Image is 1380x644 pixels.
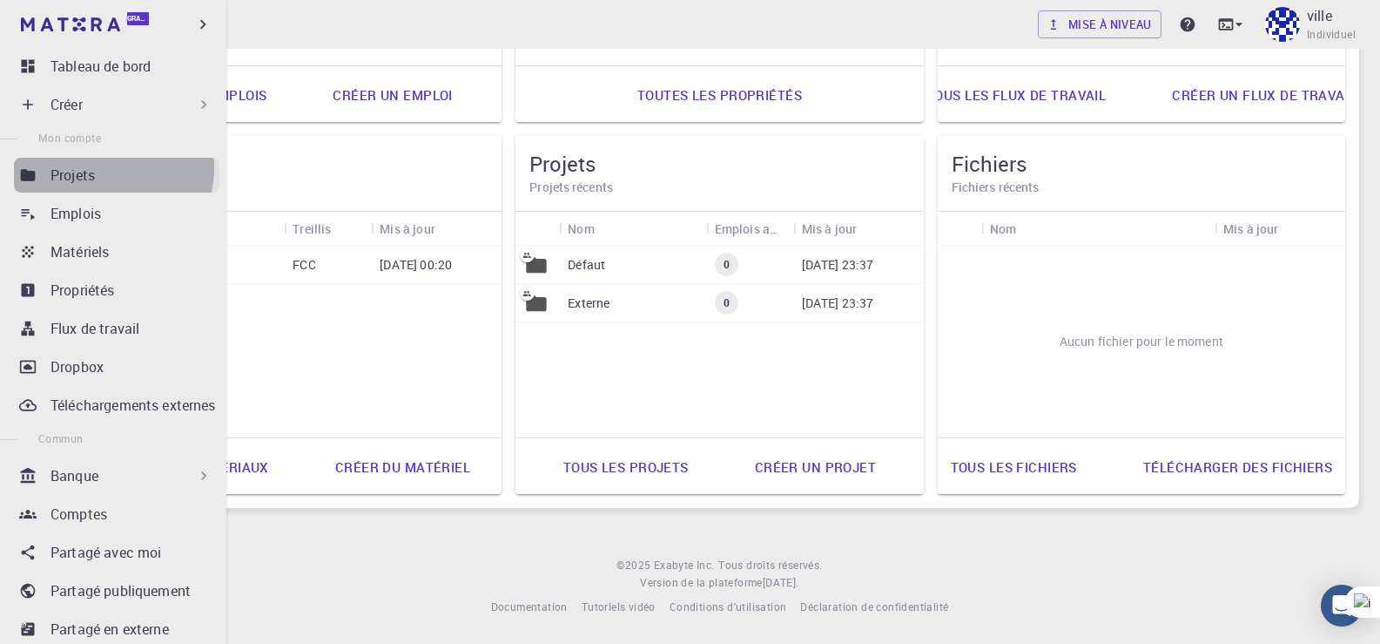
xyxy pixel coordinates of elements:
font: FCC [293,256,315,273]
font: Commun [38,431,83,445]
img: logo [21,17,120,31]
div: Mis à jour [371,212,502,246]
font: 2025 [625,558,651,572]
div: Emplois actifs [706,212,793,246]
font: Fichiers récents [952,179,1040,195]
a: Tableau de bord [14,49,219,84]
font: Défaut [568,256,605,273]
img: ville [1265,7,1300,42]
font: [DATE] 23:37 [802,256,874,273]
div: Nom [981,212,1215,246]
div: Treillis [284,212,371,246]
font: Tous droits réservés. [718,558,822,572]
font: Télécharger des fichiers [1143,458,1332,476]
font: Partagé en externe [50,620,169,639]
div: Créer [14,87,219,122]
font: Version de la plateforme [640,575,763,589]
font: 0 [724,257,730,271]
font: Tous les flux de travail [926,86,1106,104]
button: Trier [857,214,885,242]
a: [DATE]. [763,574,799,592]
div: Nom [138,212,284,246]
div: Mis à jour [1215,212,1345,246]
a: Partagé avec moi [14,535,219,570]
a: Dropbox [14,349,219,384]
a: Tous les projets [544,445,708,487]
font: Tableau de bord [50,57,151,76]
a: Comptes [14,497,219,532]
div: Mis à jour [793,212,924,246]
div: Icône [938,212,981,246]
a: Télécharger des fichiers [1124,445,1351,487]
font: Toutes les propriétés [637,86,802,104]
a: Mise à niveau [1038,10,1161,38]
font: Documentation [491,600,568,613]
font: Fichiers [952,150,1027,178]
font: Déclaration de confidentialité [800,600,948,613]
a: Créer un emploi [313,73,471,115]
font: Téléchargements externes [50,396,216,415]
font: Créer un flux de travail [1172,86,1356,104]
div: Icône [515,212,559,246]
a: Créer du matériel [316,445,489,487]
a: Déclaration de confidentialité [800,599,948,616]
a: Conditions d'utilisation [670,599,787,616]
font: Exabyte Inc. [654,558,715,572]
font: Treillis [293,220,331,237]
font: Mis à jour [802,220,858,237]
font: Mis à jour [380,220,435,237]
font: 0 [724,295,730,309]
font: Tous les projets [563,458,689,476]
font: Tous les fichiers [951,458,1077,476]
button: Trier [1278,214,1306,242]
font: Mon compte [38,131,101,145]
a: Projets [14,158,219,193]
a: Documentation [491,599,568,616]
font: Flux de travail [50,319,139,338]
a: Créer un projet [736,445,895,487]
a: Partagé publiquement [14,573,219,608]
font: Emplois [50,204,101,223]
font: ville [1307,6,1332,25]
button: Trier [332,214,360,242]
font: Emplois actifs [715,220,795,237]
a: Créer un flux de travail [1153,73,1375,115]
font: Mis à jour [1223,220,1279,237]
font: Projets [50,166,95,185]
font: Partagé avec moi [50,543,161,562]
font: [DATE] 00:20 [380,256,452,273]
font: Projets [529,150,596,178]
font: Mise à niveau [1068,17,1152,32]
font: Assistance [28,12,112,28]
font: Aucun fichier pour le moment [1060,333,1223,349]
font: Comptes [50,505,107,524]
font: [DATE] 23:37 [802,295,874,311]
button: Trier [435,214,463,242]
button: Trier [1016,214,1044,242]
a: Téléchargements externes [14,388,219,423]
div: Ouvrir Intercom Messenger [1321,585,1363,627]
font: Matériels [50,242,109,261]
font: Dropbox [50,357,104,376]
font: Banque [50,466,98,485]
font: Individuel [1307,27,1356,41]
div: Banque [14,458,219,493]
font: Nom [568,220,594,237]
font: Tutoriels vidéo [582,600,656,613]
font: Créer un projet [755,458,876,476]
font: © [616,558,624,572]
a: Toutes les propriétés [618,73,821,115]
font: Conditions d'utilisation [670,600,787,613]
font: Créer un emploi [333,86,452,104]
a: Propriétés [14,273,219,308]
font: Créer [50,95,83,114]
a: Exabyte Inc. [654,557,715,574]
font: Propriétés [50,281,115,300]
a: Matériels [14,234,219,269]
font: [DATE] [763,575,796,589]
font: Externe [568,295,609,311]
font: . [796,575,798,589]
a: Tutoriels vidéo [582,599,656,616]
a: Flux de travail [14,311,219,346]
a: Tous les flux de travail [907,73,1125,115]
